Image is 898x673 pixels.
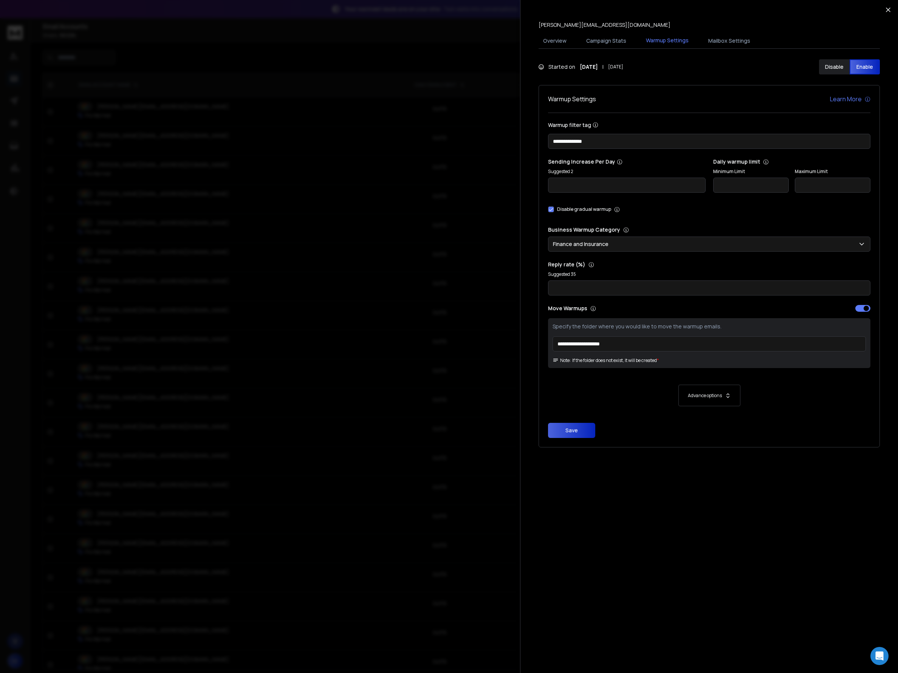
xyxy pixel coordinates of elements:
[553,357,571,364] span: Note:
[548,305,707,312] p: Move Warmups
[548,226,870,234] p: Business Warmup Category
[870,647,889,665] div: Open Intercom Messenger
[553,240,612,248] p: Finance and Insurance
[539,32,571,49] button: Overview
[548,423,595,438] button: Save
[553,323,866,330] p: Specify the folder where you would like to move the warmup emails.
[602,63,604,71] span: |
[688,393,722,399] p: Advance options
[850,59,880,74] button: Enable
[548,158,706,166] p: Sending Increase Per Day
[704,32,755,49] button: Mailbox Settings
[539,21,670,29] p: [PERSON_NAME][EMAIL_ADDRESS][DOMAIN_NAME]
[713,158,871,166] p: Daily warmup limit
[548,261,870,268] p: Reply rate (%)
[557,206,611,212] label: Disable gradual warmup
[548,271,870,277] p: Suggested 35
[830,94,870,104] a: Learn More
[819,59,850,74] button: Disable
[548,94,596,104] h1: Warmup Settings
[641,32,693,50] button: Warmup Settings
[713,169,789,175] label: Minimum Limit
[572,357,657,364] p: If the folder does not exist, it will be created
[548,169,706,175] p: Suggested 2
[582,32,631,49] button: Campaign Stats
[556,385,863,406] button: Advance options
[548,122,870,128] label: Warmup filter tag
[608,64,623,70] span: [DATE]
[580,63,598,71] strong: [DATE]
[795,169,870,175] label: Maximum Limit
[539,63,623,71] div: Started on
[819,59,880,74] button: DisableEnable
